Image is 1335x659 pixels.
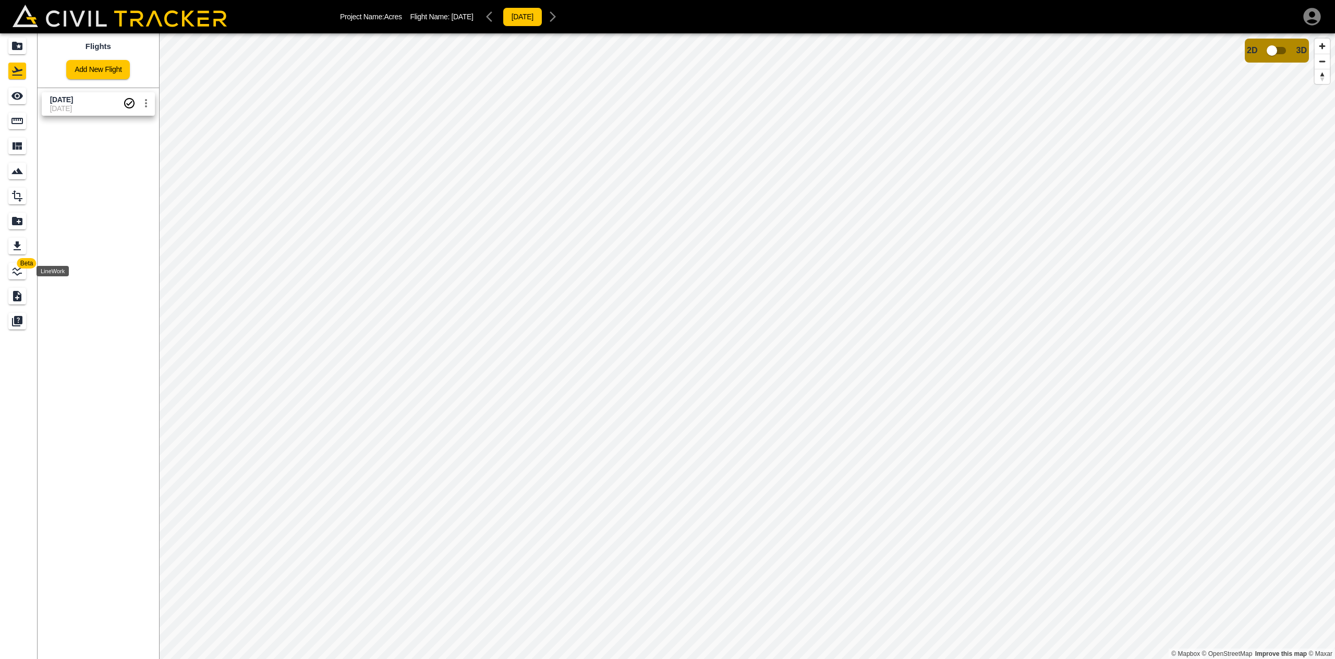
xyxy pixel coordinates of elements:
[1296,46,1307,55] span: 3D
[410,13,474,21] p: Flight Name:
[1202,650,1253,657] a: OpenStreetMap
[1308,650,1332,657] a: Maxar
[1255,650,1307,657] a: Map feedback
[340,13,402,21] p: Project Name: Acres
[13,5,227,27] img: Civil Tracker
[159,33,1335,659] canvas: Map
[503,7,542,27] button: [DATE]
[37,266,69,276] div: LineWork
[1247,46,1257,55] span: 2D
[452,13,474,21] span: [DATE]
[1315,54,1330,69] button: Zoom out
[1315,69,1330,84] button: Reset bearing to north
[1315,39,1330,54] button: Zoom in
[1171,650,1200,657] a: Mapbox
